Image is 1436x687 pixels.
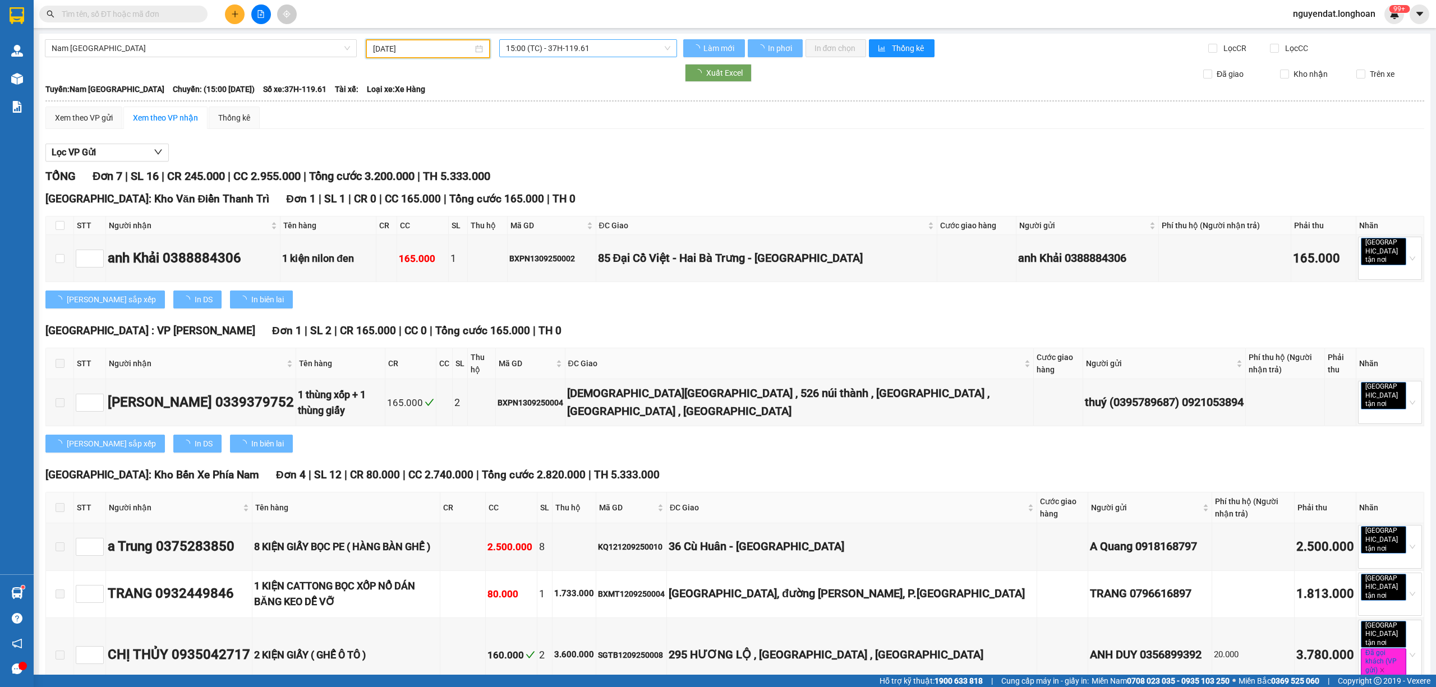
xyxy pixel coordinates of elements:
span: loading [54,440,67,448]
input: 13/09/2025 [373,43,473,55]
span: | [476,468,479,481]
button: In phơi [748,39,803,57]
div: 1 [450,251,466,266]
th: CC [397,216,448,235]
span: close [1388,257,1394,263]
span: Miền Nam [1092,675,1230,687]
div: 1 kiện nilon đen [282,251,374,266]
span: Lọc CC [1281,42,1310,54]
span: Tổng cước 165.000 [435,324,530,337]
span: ĐC Giao [599,219,926,232]
strong: 1900 633 818 [935,676,983,685]
th: Thu hộ [468,348,495,379]
div: 80.000 [487,587,535,602]
span: | [547,192,550,205]
div: 295 HƯƠNG LỘ , [GEOGRAPHIC_DATA] , [GEOGRAPHIC_DATA] [669,646,1035,663]
th: Phí thu hộ (Người nhận trả) [1212,492,1295,523]
span: close [1388,593,1394,598]
span: | [379,192,382,205]
span: nguyendat.longhoan [1284,7,1384,21]
span: | [991,675,993,687]
span: CC 165.000 [385,192,441,205]
span: | [444,192,447,205]
span: check [425,398,434,407]
div: 8 KIỆN GIẤY BỌC PE ( HÀNG BÀN GHẾ ) [254,539,438,555]
div: Thống kê [218,112,250,124]
span: [GEOGRAPHIC_DATA] tận nơi [1361,574,1406,601]
div: 165.000 [399,251,446,266]
span: CR 165.000 [340,324,396,337]
span: notification [12,638,22,649]
th: Thu hộ [553,492,596,523]
div: 1 thùng xốp + 1 thùng giấy [298,387,383,419]
span: Miền Bắc [1239,675,1319,687]
strong: 0708 023 035 - 0935 103 250 [1127,676,1230,685]
span: Mã GD [499,357,554,370]
button: caret-down [1410,4,1429,24]
span: Đơn 1 [286,192,316,205]
div: 165.000 [1293,249,1354,269]
button: [PERSON_NAME] sắp xếp [45,435,165,453]
span: Số xe: 37H-119.61 [263,83,326,95]
span: ĐC Giao [670,501,1026,514]
span: Người nhận [109,501,241,514]
div: SGTB1209250008 [598,649,665,661]
th: Phải thu [1295,492,1356,523]
th: Tên hàng [252,492,440,523]
th: CC [486,492,537,523]
th: CC [436,348,453,379]
span: close [1388,402,1394,407]
span: SL 16 [131,169,159,183]
span: TH 0 [538,324,561,337]
span: TH 5.333.000 [423,169,490,183]
span: Nam Trung Bắc QL1A [52,40,350,57]
span: [GEOGRAPHIC_DATA] tận nơi [1361,621,1406,648]
span: loading [182,296,195,303]
div: KQ121209250010 [598,541,665,553]
div: [GEOGRAPHIC_DATA], đường [PERSON_NAME], P.[GEOGRAPHIC_DATA] [669,585,1035,602]
div: [PERSON_NAME] 0339379752 [108,392,294,413]
span: | [305,324,307,337]
span: Đã gọi khách (VP gửi) [1361,648,1406,676]
span: | [228,169,231,183]
div: Nhãn [1359,357,1421,370]
div: 1 [539,586,550,602]
div: 85 Đại Cồ Việt - Hai Bà Trưng - [GEOGRAPHIC_DATA] [598,250,936,267]
span: Tổng cước 165.000 [449,192,544,205]
div: thuý (0395789687) 0921053894 [1085,394,1244,411]
span: CR 80.000 [350,468,400,481]
div: Nhãn [1359,219,1421,232]
sup: 506 [1389,5,1410,13]
div: BXPN1309250004 [498,396,563,409]
button: file-add [251,4,271,24]
td: BXPN1309250004 [496,379,565,426]
div: 8 [539,539,550,555]
button: Xuất Excel [685,64,752,82]
span: SL 2 [310,324,332,337]
th: Tên hàng [280,216,376,235]
span: | [303,169,306,183]
span: In DS [195,293,213,306]
span: Người nhận [109,357,284,370]
span: copyright [1374,677,1382,685]
div: 3.780.000 [1296,645,1354,665]
span: | [334,324,337,337]
th: STT [74,492,106,523]
span: Đơn 7 [93,169,122,183]
strong: 0369 525 060 [1271,676,1319,685]
span: Đơn 1 [272,324,302,337]
button: In biên lai [230,435,293,453]
span: | [430,324,432,337]
div: A Quang 0918168797 [1090,538,1210,555]
th: CR [385,348,436,379]
img: solution-icon [11,101,23,113]
span: | [309,468,311,481]
th: Tên hàng [296,348,385,379]
span: loading [239,296,251,303]
span: TỔNG [45,169,76,183]
button: In DS [173,435,222,453]
span: ĐC Giao [568,357,1023,370]
span: | [125,169,128,183]
span: Xuất Excel [706,67,743,79]
span: In phơi [768,42,794,54]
